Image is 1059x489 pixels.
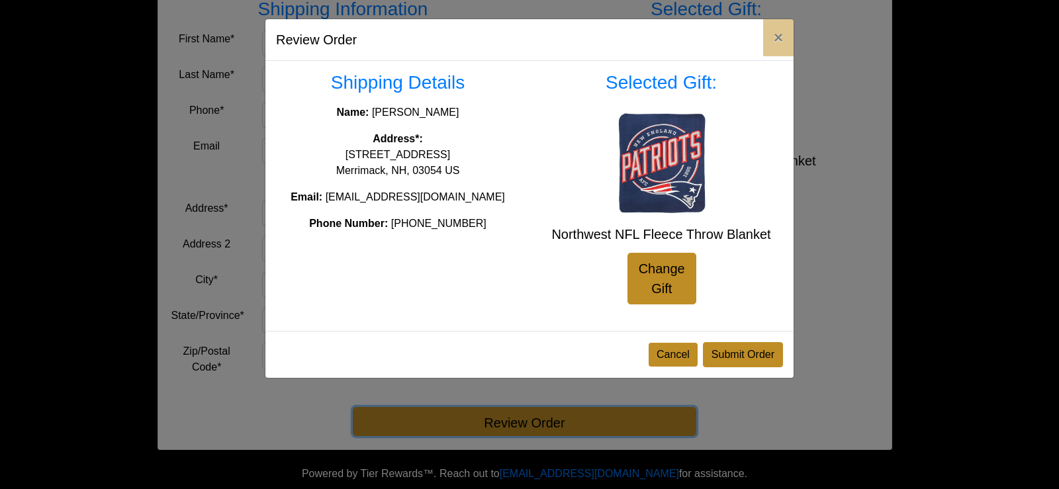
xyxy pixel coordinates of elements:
span: [PHONE_NUMBER] [391,218,486,229]
span: [STREET_ADDRESS] Merrimack, NH, 03054 US [336,149,460,176]
h3: Shipping Details [276,71,520,94]
h5: Northwest NFL Fleece Throw Blanket [539,226,783,242]
span: [PERSON_NAME] [372,107,459,118]
button: Cancel [649,343,698,367]
a: Change Gift [627,253,696,304]
strong: Email: [291,191,322,202]
strong: Phone Number: [309,218,388,229]
button: Close [763,19,794,56]
h3: Selected Gift: [539,71,783,94]
h5: Review Order [276,30,357,50]
button: Submit Order [703,342,783,367]
img: Northwest NFL Fleece Throw Blanket [608,110,714,216]
span: × [774,28,783,46]
span: [EMAIL_ADDRESS][DOMAIN_NAME] [326,191,505,202]
strong: Name: [337,107,369,118]
strong: Address*: [373,133,423,144]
